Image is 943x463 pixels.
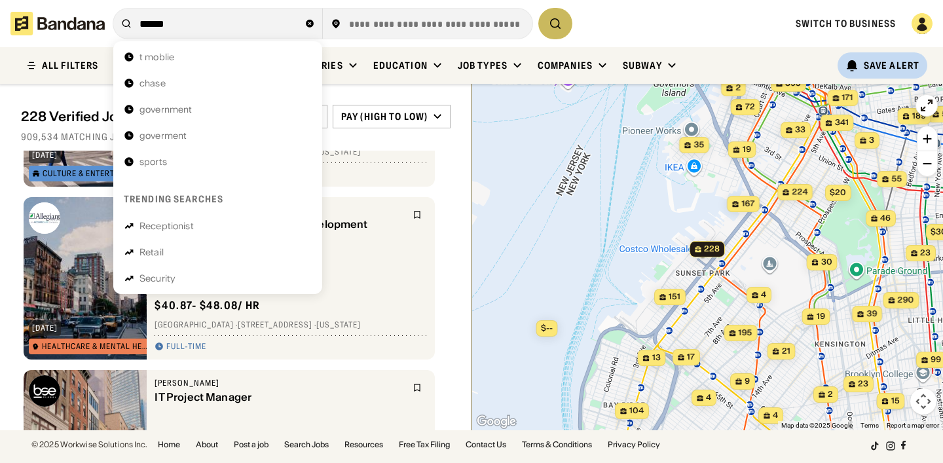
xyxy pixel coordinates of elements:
[792,187,807,198] span: 224
[761,289,766,301] span: 4
[341,111,428,122] div: Pay (High to Low)
[669,291,680,303] span: 151
[166,342,206,352] div: Full-time
[887,422,939,429] a: Report a map error
[898,295,914,306] span: 290
[10,12,105,35] img: Bandana logotype
[891,174,902,185] span: 55
[139,274,176,283] div: Security
[623,60,662,71] div: Subway
[139,221,194,231] div: Receptionist
[344,441,383,449] a: Resources
[32,151,58,159] div: [DATE]
[860,422,879,429] a: Terms (opens in new tab)
[42,61,98,70] div: ALL FILTERS
[864,60,919,71] div: Save Alert
[842,92,853,103] span: 171
[910,388,936,415] button: Map camera controls
[155,299,260,312] div: $ 40.87 - $48.08 / hr
[21,131,451,143] div: 909,534 matching jobs on [DOMAIN_NAME]
[155,391,405,403] div: IT Project Manager
[458,60,508,71] div: Job Types
[866,308,877,320] span: 39
[706,392,711,403] span: 4
[139,79,166,88] div: chase
[29,202,60,234] img: Allegiant Home Care logo
[652,352,661,363] span: 13
[781,422,853,429] span: Map data ©2025 Google
[538,60,593,71] div: Companies
[828,389,833,400] span: 2
[745,376,750,387] span: 9
[139,248,164,257] div: Retail
[741,198,754,210] span: 167
[739,327,752,339] span: 195
[782,346,790,357] span: 21
[32,324,58,332] div: [DATE]
[795,124,805,136] span: 33
[931,354,941,365] span: 99
[858,379,868,390] span: 23
[796,18,896,29] a: Switch to Business
[835,117,849,128] span: 341
[399,441,450,449] a: Free Tax Filing
[693,139,704,151] span: 35
[687,352,695,363] span: 17
[785,78,801,89] span: 395
[817,311,825,322] span: 19
[139,105,192,114] div: government
[830,187,846,197] span: $20
[29,375,60,407] img: Brooklyn Nets logo
[21,151,451,430] div: grid
[196,441,218,449] a: About
[139,131,187,140] div: goverment
[475,413,518,430] a: Open this area in Google Maps (opens a new window)
[155,320,427,331] div: [GEOGRAPHIC_DATA] · [STREET_ADDRESS] · [US_STATE]
[821,257,832,268] span: 30
[869,135,874,146] span: 3
[743,144,751,155] span: 19
[745,102,755,113] span: 72
[920,248,931,259] span: 23
[475,413,518,430] img: Google
[21,109,236,124] div: 228 Verified Jobs
[155,378,405,388] div: [PERSON_NAME]
[704,244,720,255] span: 228
[891,396,900,407] span: 15
[139,52,174,62] div: t moblie
[912,111,926,122] span: 189
[522,441,592,449] a: Terms & Conditions
[31,441,147,449] div: © 2025 Workwise Solutions Inc.
[773,410,778,421] span: 4
[284,441,329,449] a: Search Jobs
[880,213,891,224] span: 46
[234,441,268,449] a: Post a job
[139,157,167,166] div: sports
[124,193,223,205] div: Trending searches
[735,83,741,94] span: 2
[541,323,553,333] span: $--
[43,170,149,177] div: Culture & Entertainment
[466,441,506,449] a: Contact Us
[629,405,644,417] span: 104
[373,60,428,71] div: Education
[608,441,660,449] a: Privacy Policy
[42,343,149,350] div: Healthcare & Mental Health
[158,441,180,449] a: Home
